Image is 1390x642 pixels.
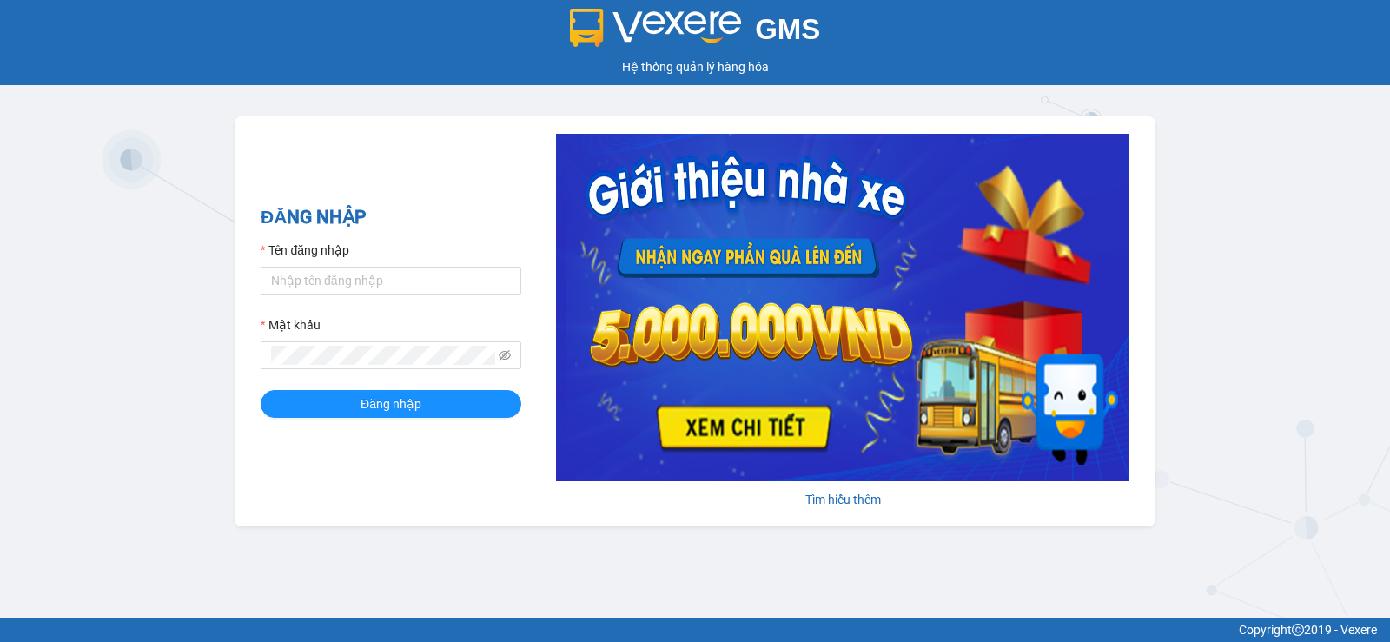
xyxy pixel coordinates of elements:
[570,26,821,40] a: GMS
[271,346,495,365] input: Mật khẩu
[556,134,1129,481] img: banner-0
[499,349,511,361] span: eye-invisible
[570,9,742,47] img: logo 2
[261,390,521,418] button: Đăng nhập
[261,315,321,334] label: Mật khẩu
[755,13,820,45] span: GMS
[556,490,1129,509] div: Tìm hiểu thêm
[4,57,1386,76] div: Hệ thống quản lý hàng hóa
[13,620,1377,639] div: Copyright 2019 - Vexere
[261,267,521,295] input: Tên đăng nhập
[361,394,421,414] span: Đăng nhập
[261,203,521,232] h2: ĐĂNG NHẬP
[261,241,349,260] label: Tên đăng nhập
[1292,624,1304,636] span: copyright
